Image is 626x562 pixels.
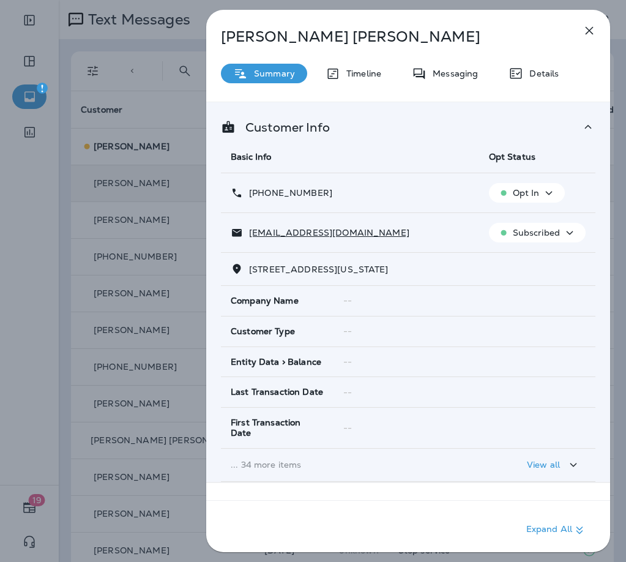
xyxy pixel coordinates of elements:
p: Expand All [526,523,587,538]
button: Subscribed [489,223,586,242]
p: [PERSON_NAME] [PERSON_NAME] [221,28,555,45]
span: [STREET_ADDRESS][US_STATE] [249,264,389,275]
span: Last Transaction Date [231,387,323,397]
span: Opt Status [489,151,535,162]
span: -- [343,295,352,306]
span: Entity Data > Balance [231,357,321,367]
button: Expand All [521,519,592,541]
span: First Transaction Date [231,418,324,438]
p: View all [527,460,560,470]
button: View all [522,454,586,476]
span: -- [343,422,352,433]
span: -- [343,326,352,337]
p: Messaging [427,69,478,78]
p: Timeline [340,69,381,78]
p: [PHONE_NUMBER] [243,188,332,198]
span: Company Name [231,296,299,306]
span: Customer Type [231,326,295,337]
p: ... 34 more items [231,460,469,470]
p: Summary [248,69,295,78]
p: Subscribed [513,228,560,238]
span: -- [343,356,352,367]
span: Basic Info [231,151,271,162]
p: Customer Info [236,122,330,132]
button: Opt In [489,183,565,203]
p: [EMAIL_ADDRESS][DOMAIN_NAME] [243,228,409,238]
span: -- [343,387,352,398]
p: Opt In [513,188,540,198]
p: Details [523,69,559,78]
